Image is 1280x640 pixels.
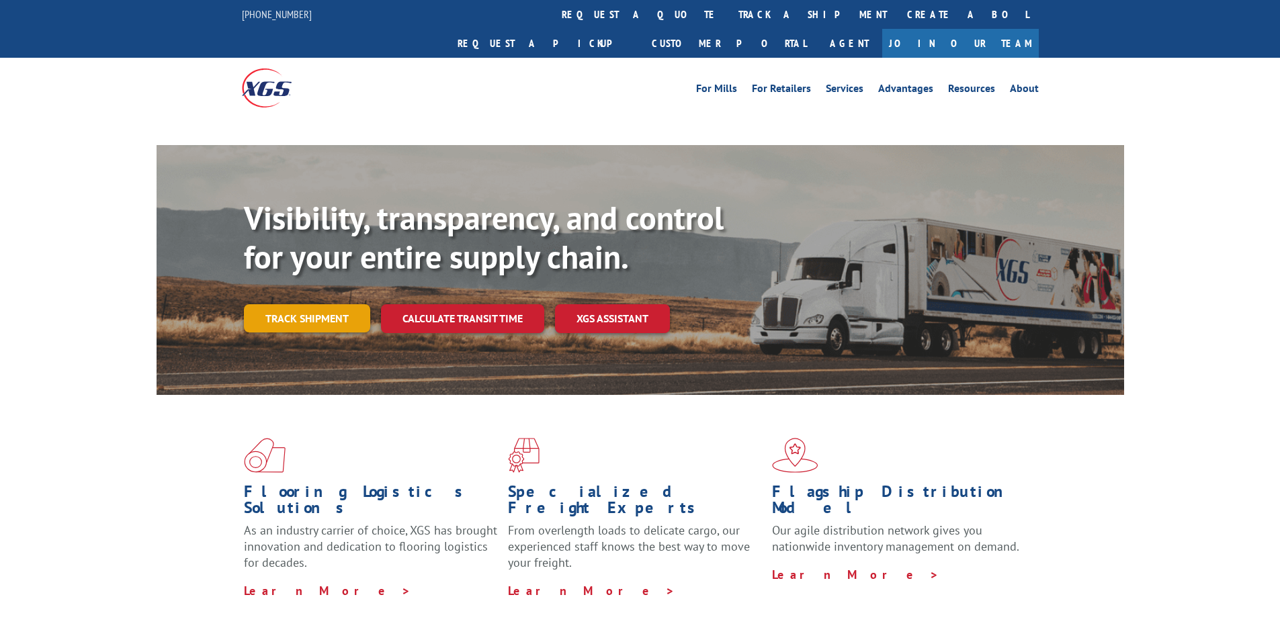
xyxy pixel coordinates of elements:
[244,197,724,277] b: Visibility, transparency, and control for your entire supply chain.
[381,304,544,333] a: Calculate transit time
[948,83,995,98] a: Resources
[244,484,498,522] h1: Flooring Logistics Solutions
[816,29,882,58] a: Agent
[642,29,816,58] a: Customer Portal
[244,522,497,570] span: As an industry carrier of choice, XGS has brought innovation and dedication to flooring logistics...
[242,7,312,21] a: [PHONE_NUMBER]
[696,83,737,98] a: For Mills
[508,583,675,598] a: Learn More >
[508,484,762,522] h1: Specialized Freight Experts
[772,484,1026,522] h1: Flagship Distribution Model
[555,304,670,333] a: XGS ASSISTANT
[244,304,370,332] a: Track shipment
[878,83,933,98] a: Advantages
[772,522,1019,554] span: Our agile distribution network gives you nationwide inventory management on demand.
[508,438,540,473] img: xgs-icon-focused-on-flooring-red
[244,438,286,473] img: xgs-icon-total-supply-chain-intelligence-red
[826,83,863,98] a: Services
[882,29,1039,58] a: Join Our Team
[1010,83,1039,98] a: About
[752,83,811,98] a: For Retailers
[508,522,762,582] p: From overlength loads to delicate cargo, our experienced staff knows the best way to move your fr...
[244,583,411,598] a: Learn More >
[772,438,818,473] img: xgs-icon-flagship-distribution-model-red
[447,29,642,58] a: Request a pickup
[772,567,939,582] a: Learn More >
